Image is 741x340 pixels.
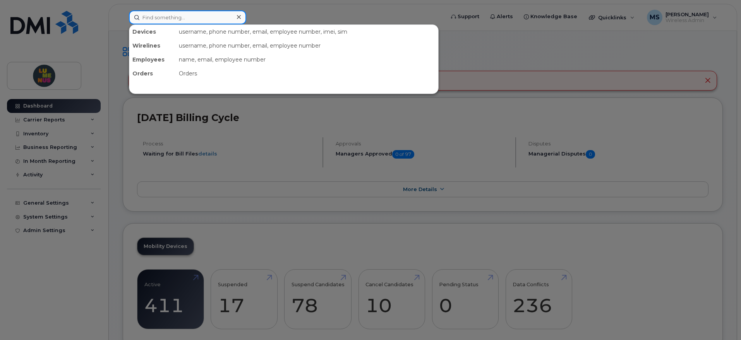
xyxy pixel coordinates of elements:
[176,25,438,39] div: username, phone number, email, employee number, imei, sim
[176,53,438,67] div: name, email, employee number
[176,67,438,80] div: Orders
[129,25,176,39] div: Devices
[129,39,176,53] div: Wirelines
[129,53,176,67] div: Employees
[129,67,176,80] div: Orders
[176,39,438,53] div: username, phone number, email, employee number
